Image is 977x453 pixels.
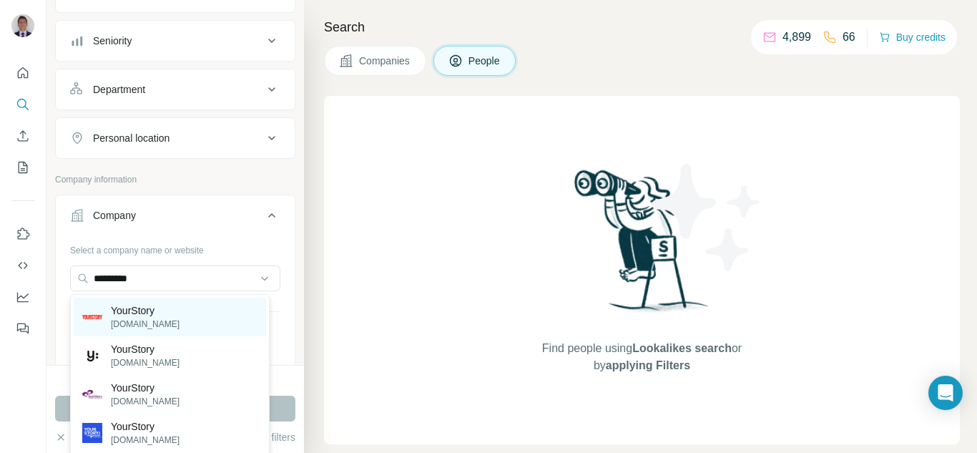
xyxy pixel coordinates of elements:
p: [DOMAIN_NAME] [111,356,180,369]
span: Find people using or by [527,340,756,374]
button: Use Surfe API [11,253,34,278]
p: YourStory [111,419,180,434]
p: [DOMAIN_NAME] [111,434,180,447]
p: Company information [55,173,295,186]
div: Open Intercom Messenger [928,376,963,410]
div: Department [93,82,145,97]
p: YourStory [111,342,180,356]
button: Company [56,198,295,238]
button: Use Surfe on LinkedIn [11,221,34,247]
span: Lookalikes search [632,342,732,354]
button: Quick start [11,60,34,86]
img: YourStory [82,423,102,443]
h4: Search [324,17,960,37]
div: Select a company name or website [70,238,280,257]
button: Department [56,72,295,107]
p: YourStory [111,303,180,318]
button: Clear [55,430,96,444]
div: Company [93,208,136,223]
button: Buy credits [879,27,946,47]
img: Avatar [11,14,34,37]
button: Feedback [11,316,34,341]
span: applying Filters [606,359,690,371]
button: Enrich CSV [11,123,34,149]
p: 66 [843,29,855,46]
p: [DOMAIN_NAME] [111,395,180,408]
button: Personal location [56,121,295,155]
button: Dashboard [11,284,34,310]
img: YourStory [82,346,102,366]
div: Personal location [93,131,170,145]
span: People [468,54,501,68]
img: Surfe Illustration - Woman searching with binoculars [568,166,717,326]
img: Surfe Illustration - Stars [642,153,771,282]
button: Seniority [56,24,295,58]
div: Seniority [93,34,132,48]
button: My lists [11,155,34,180]
img: YourStory [82,315,102,318]
span: Companies [359,54,411,68]
button: Search [11,92,34,117]
p: YourStory [111,381,180,395]
p: [DOMAIN_NAME] [111,318,180,331]
p: 4,899 [782,29,811,46]
img: YourStory [82,384,102,404]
